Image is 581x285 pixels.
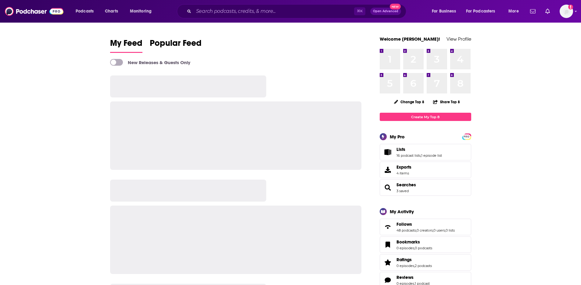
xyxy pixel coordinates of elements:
[462,6,504,16] button: open menu
[105,7,118,16] span: Charts
[396,182,416,188] a: Searches
[396,264,414,268] a: 0 episodes
[126,6,160,16] button: open menu
[390,134,405,140] div: My Pro
[354,7,365,15] span: ⌘ K
[543,6,552,16] a: Show notifications dropdown
[446,228,455,232] a: 0 lists
[150,38,202,53] a: Popular Feed
[396,275,430,280] a: Reviews
[382,166,394,174] span: Exports
[560,5,573,18] img: User Profile
[396,275,414,280] span: Reviews
[414,264,415,268] span: ,
[433,228,433,232] span: ,
[380,179,471,196] span: Searches
[183,4,412,18] div: Search podcasts, credits, & more...
[421,153,442,158] a: 1 episode list
[447,36,471,42] a: View Profile
[396,164,411,170] span: Exports
[396,171,411,175] span: 4 items
[390,4,401,9] span: New
[415,246,432,250] a: 0 podcasts
[76,7,94,16] span: Podcasts
[463,134,470,139] a: PRO
[414,246,415,250] span: ,
[396,221,412,227] span: Follows
[380,162,471,178] a: Exports
[560,5,573,18] button: Show profile menu
[373,10,398,13] span: Open Advanced
[194,6,354,16] input: Search podcasts, credits, & more...
[433,228,445,232] a: 0 users
[150,38,202,52] span: Popular Feed
[396,147,405,152] span: Lists
[445,228,446,232] span: ,
[110,59,190,66] a: New Releases & Guests Only
[560,5,573,18] span: Logged in as heidiv
[390,98,428,106] button: Change Top 8
[380,144,471,160] span: Lists
[433,96,460,108] button: Share Top 8
[396,189,409,193] a: 3 saved
[504,6,526,16] button: open menu
[396,239,420,245] span: Bookmarks
[396,239,432,245] a: Bookmarks
[380,113,471,121] a: Create My Top 8
[382,148,394,156] a: Lists
[508,7,519,16] span: More
[380,254,471,271] span: Ratings
[396,257,412,262] span: Ratings
[396,147,442,152] a: Lists
[5,5,63,17] img: Podchaser - Follow, Share and Rate Podcasts
[432,7,456,16] span: For Business
[130,7,152,16] span: Monitoring
[396,228,416,232] a: 48 podcasts
[110,38,142,53] a: My Feed
[396,153,421,158] a: 16 podcast lists
[382,223,394,231] a: Follows
[382,183,394,192] a: Searches
[396,257,432,262] a: Ratings
[416,228,417,232] span: ,
[101,6,122,16] a: Charts
[396,221,455,227] a: Follows
[380,236,471,253] span: Bookmarks
[390,209,414,214] div: My Activity
[528,6,538,16] a: Show notifications dropdown
[380,219,471,235] span: Follows
[71,6,102,16] button: open menu
[380,36,440,42] a: Welcome [PERSON_NAME]!
[428,6,464,16] button: open menu
[382,276,394,284] a: Reviews
[382,240,394,249] a: Bookmarks
[382,258,394,267] a: Ratings
[466,7,495,16] span: For Podcasters
[370,8,401,15] button: Open AdvancedNew
[568,5,573,9] svg: Add a profile image
[417,228,433,232] a: 0 creators
[415,264,432,268] a: 2 podcasts
[110,38,142,52] span: My Feed
[396,246,414,250] a: 0 episodes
